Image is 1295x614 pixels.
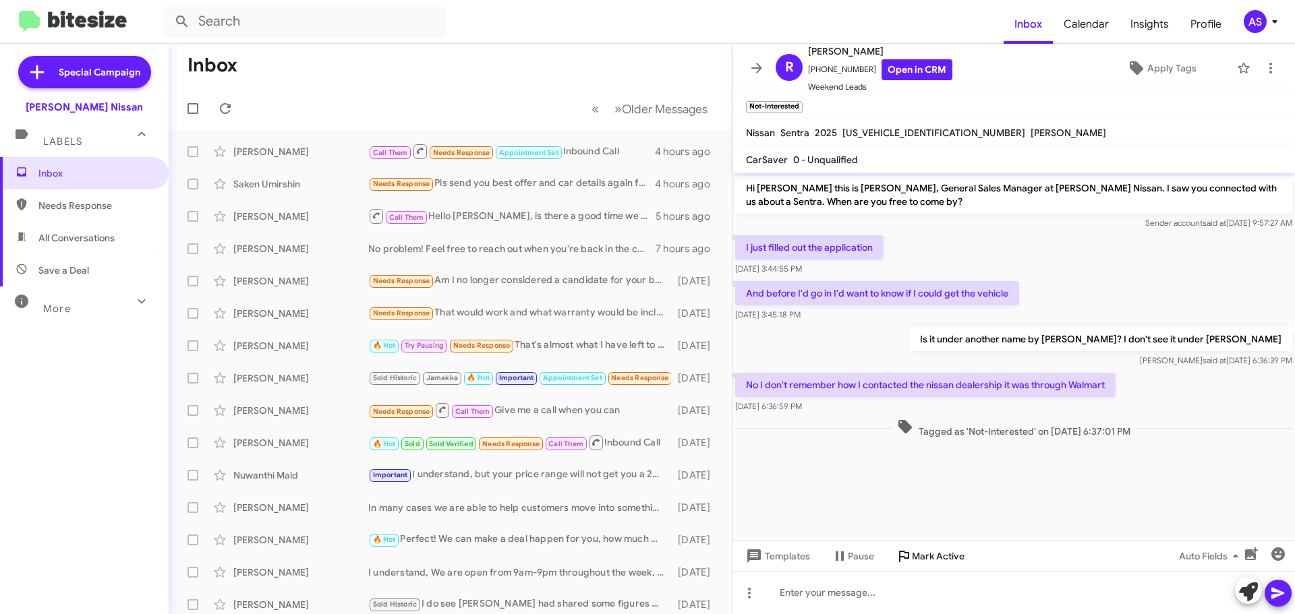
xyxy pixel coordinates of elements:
[368,596,671,612] div: I do see [PERSON_NAME] had shared some figures with you, did you get a chance to look those over?
[808,59,952,80] span: [PHONE_NUMBER]
[482,439,540,448] span: Needs Response
[368,208,656,224] div: Hello [PERSON_NAME], is there a good time we can reach you [DATE] to see how we can help you trad...
[373,439,396,448] span: 🔥 Hot
[614,100,622,117] span: »
[368,370,671,386] div: Yes sir My grandson needs a car and my co worker
[671,436,721,450] div: [DATE]
[233,210,368,223] div: [PERSON_NAME]
[38,166,153,180] span: Inbox
[368,565,671,579] div: I understand, We are open from 9am-9pm throughout the week, and from 9am-8pm [DATE]! Does this he...
[373,470,408,479] span: Important
[453,341,511,350] span: Needs Response
[233,533,368,547] div: [PERSON_NAME]
[373,535,396,544] span: 🔥 Hot
[429,439,473,448] span: Sold Verified
[821,544,885,568] button: Pause
[43,303,71,315] span: More
[655,177,721,191] div: 4 hours ago
[368,434,671,451] div: Inbound Call
[38,199,153,212] span: Needs Response
[373,309,430,317] span: Needs Response
[592,100,599,117] span: «
[1145,218,1292,228] span: Sender account [DATE] 9:57:27 AM
[732,544,821,568] button: Templates
[1092,56,1230,80] button: Apply Tags
[1120,5,1180,44] span: Insights
[793,154,858,166] span: 0 - Unqualified
[735,176,1292,214] p: Hi [PERSON_NAME] this is [PERSON_NAME], General Sales Manager at [PERSON_NAME] Nissan. I saw you ...
[671,274,721,288] div: [DATE]
[808,80,952,94] span: Weekend Leads
[499,148,558,157] span: Appointment Set
[433,148,490,157] span: Needs Response
[735,235,884,259] p: I just filled out the application
[671,371,721,385] div: [DATE]
[1203,218,1226,228] span: said at
[368,143,655,160] div: Inbound Call
[368,176,655,191] div: Pls send you best offer and car details again for me to make decision between 5-6 options
[373,179,430,188] span: Needs Response
[746,127,775,139] span: Nissan
[1140,355,1292,365] span: [PERSON_NAME] [DATE] 6:36:39 PM
[467,373,490,382] span: 🔥 Hot
[233,145,368,158] div: [PERSON_NAME]
[389,213,424,222] span: Call Them
[426,373,458,382] span: Jamakka
[548,439,583,448] span: Call Them
[622,102,708,117] span: Older Messages
[656,242,721,255] div: 7 hours ago
[1053,5,1120,44] a: Calendar
[656,210,721,223] div: 5 hours ago
[815,127,837,139] span: 2025
[59,65,140,79] span: Special Campaign
[885,544,975,568] button: Mark Active
[1244,10,1267,33] div: AS
[373,341,396,350] span: 🔥 Hot
[499,373,534,382] span: Important
[233,468,368,482] div: Nuwanthi Mald
[233,177,368,191] div: Saken Umirshin
[233,404,368,417] div: [PERSON_NAME]
[1232,10,1280,33] button: AS
[368,242,656,255] div: No problem! Feel free to reach out when you're back in the country. Looking forward to helping yo...
[1179,544,1244,568] span: Auto Fields
[584,95,716,123] nav: Page navigation example
[373,600,418,609] span: Sold Historic
[233,339,368,352] div: [PERSON_NAME]
[368,501,671,514] div: In many cases we are able to help customers move into something newer with the same or even a low...
[808,43,952,59] span: [PERSON_NAME]
[735,281,1019,305] p: And before I'd go in I'd want to know if I could get the vehicle
[671,565,721,579] div: [DATE]
[163,5,447,38] input: Search
[743,544,810,568] span: Templates
[188,55,237,76] h1: Inbox
[583,95,607,123] button: Previous
[735,264,802,274] span: [DATE] 3:44:55 PM
[1004,5,1053,44] a: Inbox
[1203,355,1226,365] span: said at
[18,56,151,88] a: Special Campaign
[368,532,671,547] div: Perfect! We can make a deal happen for you, how much money down are you looking to put for this p...
[1180,5,1232,44] a: Profile
[671,501,721,514] div: [DATE]
[405,439,420,448] span: Sold
[780,127,809,139] span: Sentra
[373,407,430,416] span: Needs Response
[233,436,368,450] div: [PERSON_NAME]
[1168,544,1255,568] button: Auto Fields
[735,373,1116,397] p: No I don't remember how I contacted the nissan dealership it was through Walmart
[606,95,716,123] button: Next
[842,127,1025,139] span: [US_VEHICLE_IDENTIFICATION_NUMBER]
[233,274,368,288] div: [PERSON_NAME]
[785,57,794,78] span: R
[233,307,368,320] div: [PERSON_NAME]
[233,242,368,255] div: [PERSON_NAME]
[671,339,721,352] div: [DATE]
[373,373,418,382] span: Sold Historic
[909,327,1292,351] p: Is it under another name by [PERSON_NAME]? I don't see it under [PERSON_NAME]
[368,467,671,483] div: I understand, but your price range will not get you a 2025 SV, if everybody has their S models ab...
[543,373,602,382] span: Appointment Set
[671,307,721,320] div: [DATE]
